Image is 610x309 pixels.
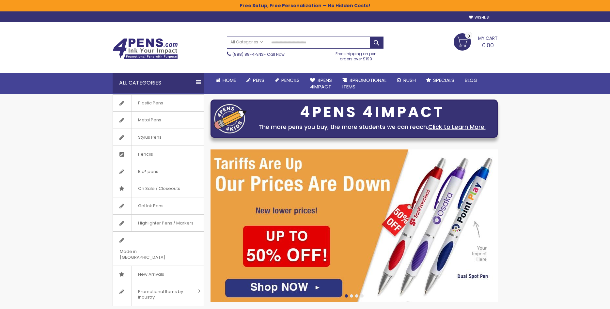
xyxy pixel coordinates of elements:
[131,283,196,306] span: Promotional Items by Industry
[223,77,236,84] span: Home
[113,197,204,214] a: Gel Ink Pens
[113,180,204,197] a: On Sale / Closeouts
[131,266,171,283] span: New Arrivals
[342,77,386,90] span: 4PROMOTIONAL ITEMS
[281,77,300,84] span: Pencils
[428,123,486,131] a: Click to Learn More.
[337,73,392,94] a: 4PROMOTIONALITEMS
[113,232,204,266] a: Made in [GEOGRAPHIC_DATA]
[433,77,454,84] span: Specials
[113,112,204,129] a: Metal Pens
[230,39,263,45] span: All Categories
[131,197,170,214] span: Gel Ink Pens
[113,283,204,306] a: Promotional Items by Industry
[113,215,204,232] a: Highlighter Pens / Markers
[305,73,337,94] a: 4Pens4impact
[113,95,204,112] a: Plastic Pens
[253,77,264,84] span: Pens
[214,104,247,133] img: four_pen_logo.png
[310,77,332,90] span: 4Pens 4impact
[113,73,204,93] div: All Categories
[465,77,477,84] span: Blog
[227,37,266,48] a: All Categories
[232,52,264,57] a: (888) 88-4PENS
[113,38,178,59] img: 4Pens Custom Pens and Promotional Products
[250,105,494,119] div: 4PENS 4IMPACT
[460,73,483,87] a: Blog
[469,15,491,20] a: Wishlist
[131,95,170,112] span: Plastic Pens
[113,163,204,180] a: Bic® pens
[482,41,494,49] span: 0.00
[113,146,204,163] a: Pencils
[241,73,270,87] a: Pens
[467,33,470,39] span: 0
[232,52,286,57] span: - Call Now!
[131,129,168,146] span: Stylus Pens
[329,49,383,62] div: Free shipping on pen orders over $199
[113,129,204,146] a: Stylus Pens
[250,122,494,131] div: The more pens you buy, the more students we can reach.
[392,73,421,87] a: Rush
[131,146,160,163] span: Pencils
[113,243,187,266] span: Made in [GEOGRAPHIC_DATA]
[113,266,204,283] a: New Arrivals
[270,73,305,87] a: Pencils
[211,73,241,87] a: Home
[211,149,498,302] img: /cheap-promotional-products.html
[131,180,187,197] span: On Sale / Closeouts
[131,112,168,129] span: Metal Pens
[131,215,200,232] span: Highlighter Pens / Markers
[131,163,165,180] span: Bic® pens
[403,77,416,84] span: Rush
[454,33,498,50] a: 0.00 0
[421,73,460,87] a: Specials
